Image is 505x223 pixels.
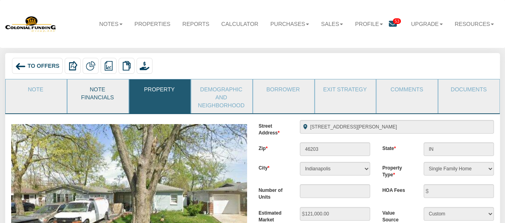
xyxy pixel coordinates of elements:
a: 53 [389,15,405,34]
a: Profile [349,15,389,33]
label: Property Type [376,162,417,178]
a: Borrower [253,79,313,99]
label: Number of Units [253,184,294,201]
a: Properties [129,15,176,33]
span: 53 [393,18,401,24]
img: reports.png [104,61,113,71]
label: Street Address [253,120,294,136]
img: purchase_offer.png [140,61,149,71]
a: Upgrade [405,15,448,33]
a: Resources [449,15,500,33]
a: Demographic and Neighborhood [191,79,252,113]
a: Note Financials [67,79,128,105]
label: Zip [253,142,294,152]
a: Purchases [264,15,315,33]
label: State [376,142,417,152]
a: Comments [376,79,437,99]
a: Documents [438,79,499,99]
img: partial.png [86,61,95,71]
a: Notes [93,15,128,33]
img: export.svg [68,61,77,71]
a: Note [6,79,66,99]
a: Exit Strategy [315,79,375,99]
a: Property [129,79,190,99]
label: HOA Fees [376,184,417,194]
a: Sales [315,15,349,33]
span: To Offers [28,63,59,69]
img: back_arrow_left_icon.svg [15,61,26,72]
a: Reports [176,15,215,33]
img: copy.png [122,61,131,71]
a: Calculator [215,15,264,33]
label: City [253,162,294,172]
img: 579666 [5,16,56,33]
